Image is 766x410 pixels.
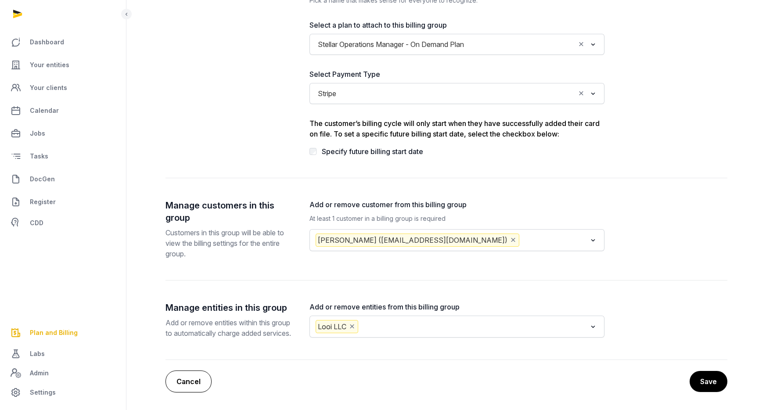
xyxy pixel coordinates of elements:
[314,318,600,335] div: Search for option
[30,349,45,359] span: Labs
[309,118,604,139] div: The customer’s billing cycle will only start when they have successfully added their card on file...
[7,146,119,167] a: Tasks
[165,370,212,392] a: Cancel
[30,218,43,228] span: CDD
[314,232,600,248] div: Search for option
[309,20,604,30] label: Select a plan to attach to this billing group
[316,38,466,50] span: Stellar Operations Manager - On Demand Plan
[7,100,119,121] a: Calendar
[7,322,119,343] a: Plan and Billing
[314,86,600,101] div: Search for option
[30,387,56,398] span: Settings
[309,69,604,79] label: Select Payment Type
[309,302,604,312] label: Add or remove entities from this billing group
[7,382,119,403] a: Settings
[7,169,119,190] a: DocGen
[30,37,64,47] span: Dashboard
[165,199,295,224] h2: Manage customers in this group
[348,320,356,333] button: Deselect Looi LLC
[340,87,575,100] input: Search for option
[314,36,600,52] div: Search for option
[360,320,586,333] input: Search for option
[690,371,727,392] button: Save
[7,191,119,212] a: Register
[165,302,295,314] h2: Manage entities in this group
[30,60,69,70] span: Your entities
[30,197,56,207] span: Register
[316,234,519,247] span: [PERSON_NAME] ([EMAIL_ADDRESS][DOMAIN_NAME])
[322,147,423,156] label: Specify future billing start date
[30,151,48,162] span: Tasks
[7,343,119,364] a: Labs
[309,213,604,224] div: At least 1 customer in a billing group is required
[30,105,59,116] span: Calendar
[7,364,119,382] a: Admin
[309,199,604,210] label: Add or remove customer from this billing group
[165,227,295,259] p: Customers in this group will be able to view the billing settings for the entire group.
[7,214,119,232] a: CDD
[509,234,517,246] button: Deselect Qin En (looiqinen@gmail.com)
[7,54,119,76] a: Your entities
[577,38,585,50] button: Clear Selected
[30,327,78,338] span: Plan and Billing
[30,128,45,139] span: Jobs
[7,77,119,98] a: Your clients
[521,234,586,247] input: Search for option
[316,87,338,100] span: Stripe
[468,38,575,50] input: Search for option
[577,87,585,100] button: Clear Selected
[316,320,358,333] span: Looi LLC
[7,32,119,53] a: Dashboard
[7,123,119,144] a: Jobs
[30,83,67,93] span: Your clients
[165,317,295,338] p: Add or remove entities within this group to automatically charge added services.
[30,368,49,378] span: Admin
[30,174,55,184] span: DocGen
